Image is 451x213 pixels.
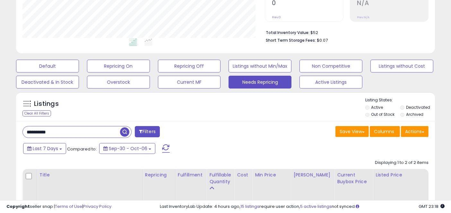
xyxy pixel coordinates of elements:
div: Cost [237,172,249,178]
button: Sep-30 - Oct-06 [99,143,155,154]
div: Displaying 1 to 2 of 2 items [375,160,429,166]
button: Listings without Cost [370,60,433,72]
a: 5 active listings [300,203,332,209]
div: seller snap | | [6,204,111,210]
a: Privacy Policy [83,203,111,209]
button: Actions [401,126,429,137]
span: Last 7 Days [33,145,58,152]
span: Compared to: [67,146,97,152]
div: Min Price [255,172,288,178]
button: Filters [135,126,160,137]
li: $52 [266,28,424,36]
label: Out of Stock [371,112,395,117]
button: Repricing On [87,60,150,72]
b: Short Term Storage Fees: [266,38,316,43]
span: Columns [374,128,394,135]
div: Title [39,172,140,178]
button: Listings without Min/Max [229,60,291,72]
button: Last 7 Days [23,143,66,154]
div: Fulfillable Quantity [209,172,231,185]
button: Save View [335,126,369,137]
button: Overstock [87,76,150,89]
p: Listing States: [365,97,435,103]
button: Columns [370,126,400,137]
label: Active [371,105,383,110]
h5: Listings [34,99,59,108]
button: Repricing Off [158,60,221,72]
button: Current MF [158,76,221,89]
div: Listed Price [376,172,431,178]
button: Active Listings [299,76,362,89]
small: Prev: 0 [272,15,281,19]
div: Last InventoryLab Update: 4 hours ago, require user action, not synced. [160,204,445,210]
span: $0.07 [317,37,328,43]
button: Deactivated & In Stock [16,76,79,89]
div: Repricing [145,172,172,178]
a: Terms of Use [55,203,82,209]
div: [PERSON_NAME] [293,172,332,178]
button: Non Competitive [299,60,362,72]
span: Sep-30 - Oct-06 [109,145,147,152]
button: Needs Repricing [229,76,291,89]
strong: Copyright [6,203,30,209]
label: Deactivated [406,105,430,110]
span: 2025-10-14 23:18 GMT [419,203,445,209]
div: Fulfillment [178,172,204,178]
label: Archived [406,112,424,117]
div: Clear All Filters [22,110,51,116]
div: Current Buybox Price [337,172,370,185]
a: 15 listings [240,203,259,209]
b: Total Inventory Value: [266,30,309,35]
small: Prev: N/A [357,15,369,19]
button: Default [16,60,79,72]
